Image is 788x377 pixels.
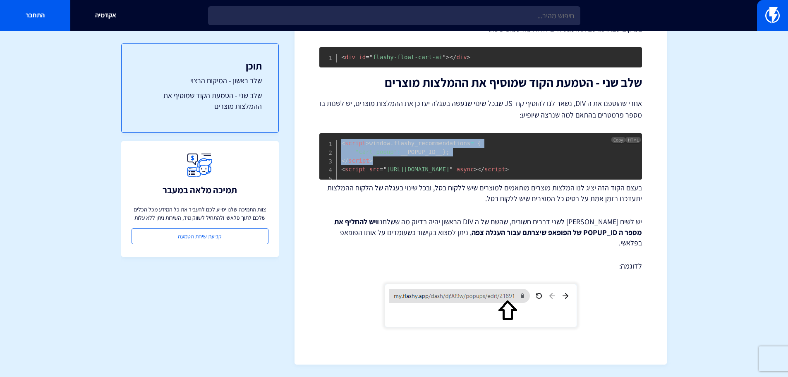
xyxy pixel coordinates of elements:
[341,166,366,173] span: script
[380,166,453,173] span: [URL][DOMAIN_NAME]
[359,54,366,60] span: id
[319,98,642,121] p: אחרי שהוספנו את ה DIV, נשאר לנו להוסיף קוד JS שבכל שינוי שנעשה בעגלה יעדכן את ההמלצות מוצרים, יש ...
[369,54,373,60] span: "
[383,166,386,173] span: "
[397,149,400,155] span: :
[341,140,345,146] span: <
[369,166,380,173] span: src
[355,149,397,155] span: "cart_popup"
[443,149,446,155] span: }
[477,166,484,173] span: </
[341,140,481,155] span: window flashy_recommendations __POPUP_ID__
[443,54,446,60] span: "
[319,261,642,271] p: לדוגמה:
[319,76,642,89] h2: שלב שני - הטמעת הקוד שמוסיף את ההמלצות מוצרים
[341,166,345,173] span: <
[390,140,393,146] span: .
[477,166,505,173] span: script
[477,140,481,146] span: {
[366,54,369,60] span: =
[456,166,474,173] span: async
[319,216,642,248] p: יש לשים [PERSON_NAME] לשני דברים חשובים, שהשם של ה DIV הראשון יהיה בדיוק מה ששלחנו , ניתן למצוא ב...
[341,54,345,60] span: <
[341,157,369,164] span: script
[132,228,268,244] a: קביעת שיחת הטמעה
[474,166,477,173] span: >
[341,54,355,60] span: div
[138,75,262,86] a: שלב ראשון - המיקום הרצוי
[613,137,623,143] span: Copy
[467,54,470,60] span: >
[138,90,262,111] a: שלב שני - הטמעת הקוד שמוסיף את ההמלצות מוצרים
[369,157,373,164] span: >
[450,166,453,173] span: "
[366,54,446,60] span: flashy-float-cart-ai
[625,137,641,143] span: HTML
[163,185,237,195] h3: תמיכה מלאה במעבר
[505,166,508,173] span: >
[450,54,467,60] span: div
[380,166,383,173] span: =
[319,182,642,204] p: בעצם הקוד הזה יציג לנו המלצות מוצרים מותאמים למוצרים שיש ללקוח בסל, ובכל שינוי בעגלה של הלקוח ההמ...
[208,6,580,25] input: חיפוש מהיר...
[341,157,348,164] span: </
[341,140,366,146] span: script
[470,140,474,146] span: =
[334,217,642,237] strong: ויש להחליף את מספר ה POPUP_ID של הפופאפ שיצרתם עבור העגלה צפה
[450,54,457,60] span: </
[138,60,262,71] h3: תוכן
[611,137,625,143] button: Copy
[132,205,268,222] p: צוות התמיכה שלנו יסייע לכם להעביר את כל המידע מכל הכלים שלכם לתוך פלאשי ולהתחיל לשווק מיד, השירות...
[366,140,369,146] span: >
[446,149,449,155] span: ;
[446,54,449,60] span: >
